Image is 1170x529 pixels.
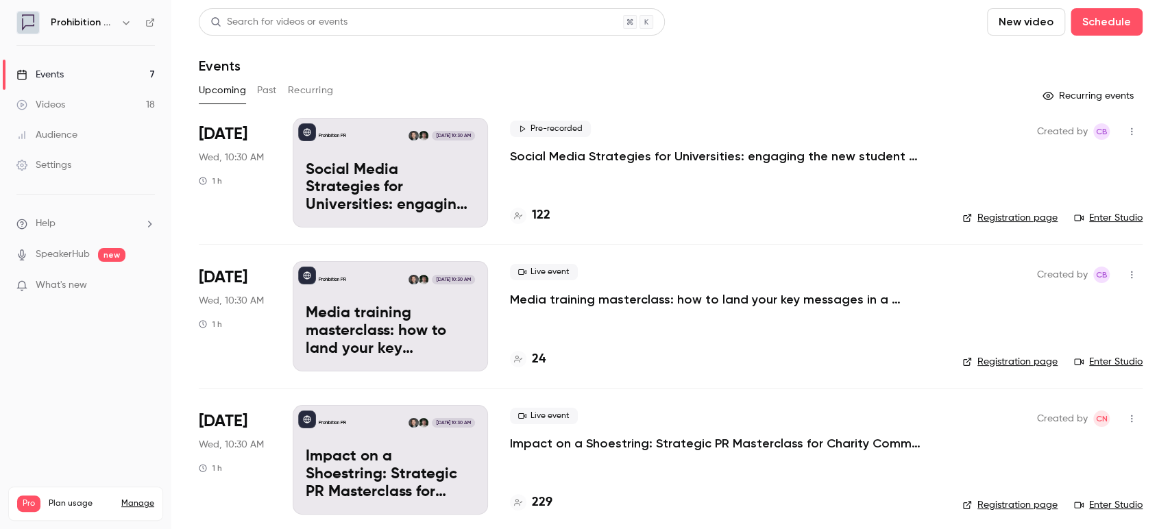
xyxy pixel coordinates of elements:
[210,15,348,29] div: Search for videos or events
[16,217,155,231] li: help-dropdown-opener
[36,278,87,293] span: What's new
[987,8,1065,36] button: New video
[1037,410,1088,427] span: Created by
[306,448,475,501] p: Impact on a Shoestring: Strategic PR Masterclass for Charity Comms Teams
[510,435,921,452] a: Impact on a Shoestring: Strategic PR Masterclass for Charity Comms Teams
[1074,498,1143,512] a: Enter Studio
[510,350,546,369] a: 24
[419,418,428,428] img: Will Ockenden
[1096,123,1108,140] span: CB
[36,217,56,231] span: Help
[16,68,64,82] div: Events
[199,58,241,74] h1: Events
[49,498,113,509] span: Plan usage
[98,248,125,262] span: new
[510,264,578,280] span: Live event
[199,175,222,186] div: 1 h
[199,118,271,227] div: Sep 24 Wed, 10:30 AM (Europe/London)
[199,267,247,288] span: [DATE]
[432,418,474,428] span: [DATE] 10:30 AM
[962,498,1058,512] a: Registration page
[288,79,334,101] button: Recurring
[510,206,550,225] a: 122
[199,438,264,452] span: Wed, 10:30 AM
[199,261,271,371] div: Oct 8 Wed, 10:30 AM (Europe/London)
[1071,8,1143,36] button: Schedule
[1096,410,1108,427] span: CN
[319,276,346,283] p: Prohibition PR
[293,261,488,371] a: Media training masterclass: how to land your key messages in a digital-first worldProhibition PRW...
[1074,355,1143,369] a: Enter Studio
[510,148,921,164] a: Social Media Strategies for Universities: engaging the new student cohort
[532,493,552,512] h4: 229
[199,319,222,330] div: 1 h
[199,405,271,515] div: Oct 15 Wed, 10:30 AM (Europe/London)
[36,247,90,262] a: SpeakerHub
[409,131,418,140] img: Chris Norton
[419,131,428,140] img: Will Ockenden
[1096,267,1108,283] span: CB
[121,498,154,509] a: Manage
[1093,410,1110,427] span: Chris Norton
[1093,267,1110,283] span: Claire Beaumont
[293,405,488,515] a: Impact on a Shoestring: Strategic PR Masterclass for Charity Comms TeamsProhibition PRWill Ockend...
[432,275,474,284] span: [DATE] 10:30 AM
[51,16,115,29] h6: Prohibition PR
[17,495,40,512] span: Pro
[532,350,546,369] h4: 24
[16,98,65,112] div: Videos
[1074,211,1143,225] a: Enter Studio
[199,151,264,164] span: Wed, 10:30 AM
[1036,85,1143,107] button: Recurring events
[319,419,346,426] p: Prohibition PR
[510,408,578,424] span: Live event
[199,123,247,145] span: [DATE]
[510,291,921,308] a: Media training masterclass: how to land your key messages in a digital-first world
[510,121,591,137] span: Pre-recorded
[510,493,552,512] a: 229
[306,305,475,358] p: Media training masterclass: how to land your key messages in a digital-first world
[16,128,77,142] div: Audience
[199,294,264,308] span: Wed, 10:30 AM
[1037,123,1088,140] span: Created by
[1037,267,1088,283] span: Created by
[532,206,550,225] h4: 122
[409,418,418,428] img: Chris Norton
[962,211,1058,225] a: Registration page
[432,131,474,140] span: [DATE] 10:30 AM
[199,410,247,432] span: [DATE]
[319,132,346,139] p: Prohibition PR
[1093,123,1110,140] span: Claire Beaumont
[199,79,246,101] button: Upcoming
[409,275,418,284] img: Chris Norton
[962,355,1058,369] a: Registration page
[419,275,428,284] img: Will Ockenden
[257,79,277,101] button: Past
[293,118,488,227] a: Social Media Strategies for Universities: engaging the new student cohortProhibition PRWill Ocken...
[17,12,39,34] img: Prohibition PR
[199,463,222,473] div: 1 h
[16,158,71,172] div: Settings
[306,162,475,214] p: Social Media Strategies for Universities: engaging the new student cohort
